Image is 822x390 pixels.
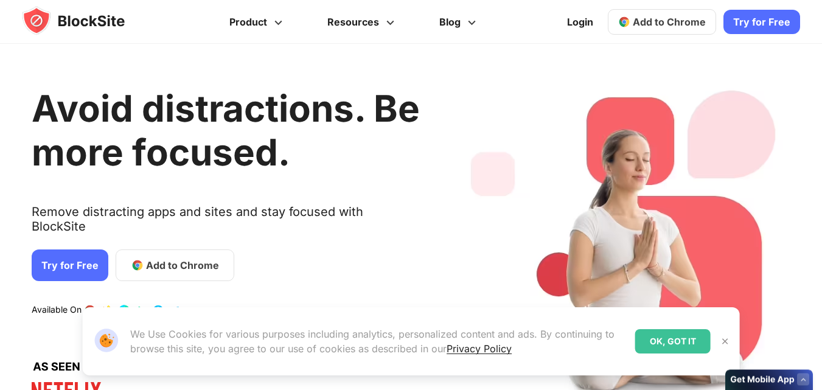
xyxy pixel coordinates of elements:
[22,6,148,35] img: blocksite-icon.5d769676.svg
[560,7,601,37] a: Login
[723,10,800,34] a: Try for Free
[635,329,711,353] div: OK, GOT IT
[32,304,82,316] text: Available On
[32,86,420,174] h1: Avoid distractions. Be more focused.
[717,333,733,349] button: Close
[633,16,706,28] span: Add to Chrome
[447,343,512,355] a: Privacy Policy
[720,336,730,346] img: Close
[116,249,234,281] a: Add to Chrome
[130,327,625,356] p: We Use Cookies for various purposes including analytics, personalized content and ads. By continu...
[608,9,716,35] a: Add to Chrome
[146,258,219,273] span: Add to Chrome
[32,249,108,281] a: Try for Free
[32,204,420,243] text: Remove distracting apps and sites and stay focused with BlockSite
[618,16,630,28] img: chrome-icon.svg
